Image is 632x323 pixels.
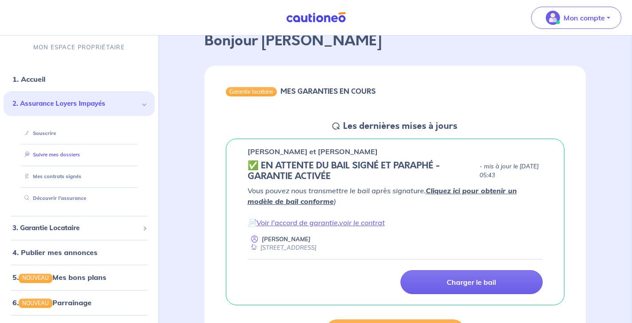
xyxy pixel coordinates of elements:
[4,293,155,311] div: 6.NOUVEAUParrainage
[204,30,586,52] p: Bonjour [PERSON_NAME]
[248,218,385,227] em: 📄 ,
[21,152,80,158] a: Suivre mes dossiers
[4,92,155,116] div: 2. Assurance Loyers Impayés
[12,223,139,233] span: 3. Garantie Locataire
[343,121,457,132] h5: Les dernières mises à jours
[12,298,92,307] a: 6.NOUVEAUParrainage
[21,130,56,136] a: Souscrire
[14,148,144,162] div: Suivre mes dossiers
[21,195,86,201] a: Découvrir l'assurance
[226,87,277,96] div: Garantie locataire
[256,218,338,227] a: Voir l'accord de garantie
[248,186,517,206] em: Vous pouvez nous transmettre le bail après signature. )
[248,160,476,182] h5: ✅️️️ EN ATTENTE DU BAIL SIGNÉ ET PARAPHÉ - GARANTIE ACTIVÉE
[12,75,45,84] a: 1. Accueil
[248,146,378,157] p: [PERSON_NAME] et [PERSON_NAME]
[480,162,543,180] p: - mis à jour le [DATE] 05:43
[531,7,621,29] button: illu_account_valid_menu.svgMon compte
[400,270,543,294] a: Charger le bail
[4,219,155,237] div: 3. Garantie Locataire
[4,243,155,261] div: 4. Publier mes annonces
[248,186,517,206] a: Cliquez ici pour obtenir un modèle de bail conforme
[447,278,496,287] p: Charger le bail
[280,87,376,96] h6: MES GARANTIES EN COURS
[33,43,125,52] p: MON ESPACE PROPRIÉTAIRE
[283,12,349,23] img: Cautioneo
[14,126,144,140] div: Souscrire
[564,12,605,23] p: Mon compte
[262,235,311,243] p: [PERSON_NAME]
[4,268,155,286] div: 5.NOUVEAUMes bons plans
[14,191,144,206] div: Découvrir l'assurance
[546,11,560,25] img: illu_account_valid_menu.svg
[339,218,385,227] a: voir le contrat
[12,273,106,282] a: 5.NOUVEAUMes bons plans
[14,169,144,184] div: Mes contrats signés
[12,248,97,257] a: 4. Publier mes annonces
[4,70,155,88] div: 1. Accueil
[21,173,81,179] a: Mes contrats signés
[248,243,316,252] div: [STREET_ADDRESS]
[248,160,543,182] div: state: CONTRACT-SIGNED, Context: IN-LANDLORD,IN-LANDLORD
[12,99,139,109] span: 2. Assurance Loyers Impayés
